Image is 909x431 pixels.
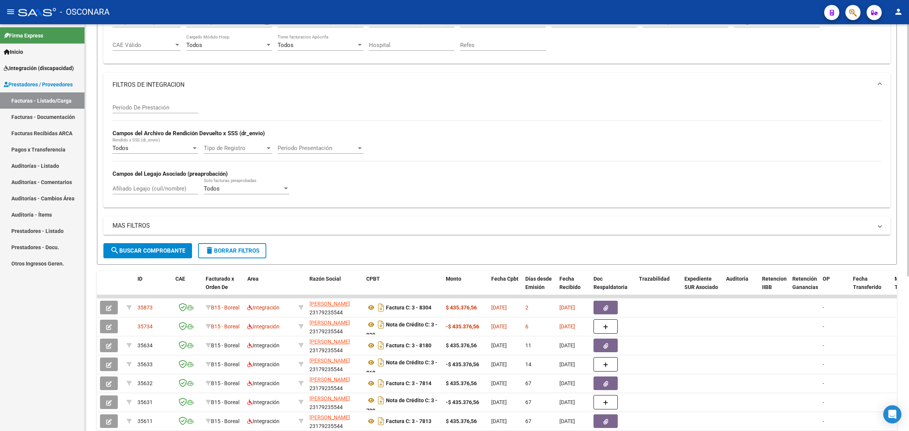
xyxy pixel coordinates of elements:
span: 35632 [137,380,153,386]
div: 23179235544 [309,300,360,315]
datatable-header-cell: Retencion IIBB [759,271,789,304]
span: Facturado x Orden De [206,276,234,290]
span: 6 [525,323,528,329]
span: [DATE] [491,380,507,386]
span: Días desde Emisión [525,276,552,290]
mat-expansion-panel-header: MAS FILTROS [103,217,890,235]
span: Período Presentación [278,145,356,151]
span: Fecha Transferido [853,276,881,290]
span: Integración [247,305,280,311]
span: CAE Válido [112,42,174,48]
datatable-header-cell: Doc Respaldatoria [590,271,636,304]
datatable-header-cell: Días desde Emisión [522,271,556,304]
span: Integración [247,380,280,386]
span: 67 [525,399,531,405]
span: 35633 [137,361,153,367]
datatable-header-cell: Fecha Recibido [556,271,590,304]
div: 23179235544 [309,356,360,372]
i: Descargar documento [376,377,386,389]
datatable-header-cell: Fecha Cpbt [488,271,522,304]
span: CPBT [366,276,380,282]
span: - [823,342,824,348]
datatable-header-cell: OP [820,271,850,304]
span: B15 - Boreal [211,323,239,329]
button: Borrar Filtros [198,243,266,258]
div: FILTROS DE INTEGRACION [103,97,890,207]
span: Tipo de Registro [204,145,265,151]
div: 23179235544 [309,375,360,391]
span: Fecha Cpbt [491,276,519,282]
span: Todos [278,42,294,48]
strong: -$ 435.376,56 [446,323,479,329]
i: Descargar documento [376,319,386,331]
span: [DATE] [559,418,575,424]
div: 23179235544 [309,337,360,353]
span: - OSCONARA [60,4,109,20]
i: Descargar documento [376,339,386,351]
strong: Nota de Crédito C: 3 - 818 [366,359,437,376]
span: Doc Respaldatoria [594,276,628,290]
div: 23179235544 [309,319,360,334]
span: B15 - Boreal [211,342,239,348]
span: [DATE] [559,323,575,329]
span: Integración (discapacidad) [4,64,74,72]
datatable-header-cell: Expediente SUR Asociado [681,271,723,304]
span: [DATE] [491,399,507,405]
span: [DATE] [491,361,507,367]
span: - [823,361,824,367]
strong: Campos del Legajo Asociado (preaprobación) [112,170,228,177]
strong: $ 435.376,56 [446,305,477,311]
datatable-header-cell: Facturado x Orden De [203,271,244,304]
strong: $ 435.376,56 [446,418,477,424]
div: 23179235544 [309,394,360,410]
span: [DATE] [559,361,575,367]
span: ID [137,276,142,282]
span: - [823,323,824,329]
span: 11 [525,342,531,348]
span: [DATE] [559,342,575,348]
span: Integración [247,418,280,424]
mat-panel-title: MAS FILTROS [112,222,872,230]
div: 23179235544 [309,413,360,429]
span: Todos [204,185,220,192]
mat-icon: search [110,246,119,255]
strong: $ 435.376,56 [446,380,477,386]
span: Prestadores / Proveedores [4,80,73,89]
span: [PERSON_NAME] [309,339,350,345]
span: Borrar Filtros [205,247,259,254]
span: Retencion IIBB [762,276,787,290]
span: Razón Social [309,276,341,282]
span: Integración [247,342,280,348]
span: [DATE] [559,305,575,311]
span: [PERSON_NAME] [309,301,350,307]
span: B15 - Boreal [211,399,239,405]
strong: Campos del Archivo de Rendición Devuelto x SSS (dr_envio) [112,130,265,137]
span: B15 - Boreal [211,361,239,367]
datatable-header-cell: Retención Ganancias [789,271,820,304]
span: [DATE] [559,380,575,386]
strong: -$ 435.376,56 [446,361,479,367]
span: [PERSON_NAME] [309,414,350,420]
span: [DATE] [559,399,575,405]
span: [PERSON_NAME] [309,376,350,383]
strong: Nota de Crédito C: 3 - 709 [366,397,437,414]
span: 14 [525,361,531,367]
strong: Factura C: 3 - 8304 [386,305,431,311]
span: B15 - Boreal [211,418,239,424]
span: [PERSON_NAME] [309,358,350,364]
datatable-header-cell: Razón Social [306,271,363,304]
span: [DATE] [491,418,507,424]
strong: $ 435.376,56 [446,342,477,348]
span: Todos [112,145,128,151]
span: - [823,418,824,424]
span: [DATE] [491,305,507,311]
span: Buscar Comprobante [110,247,185,254]
span: - [823,399,824,405]
span: Todos [186,42,202,48]
span: 35734 [137,323,153,329]
strong: Factura C: 3 - 7813 [386,418,431,424]
span: OP [823,276,830,282]
button: Buscar Comprobante [103,243,192,258]
mat-panel-title: FILTROS DE INTEGRACION [112,81,872,89]
span: 35873 [137,305,153,311]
